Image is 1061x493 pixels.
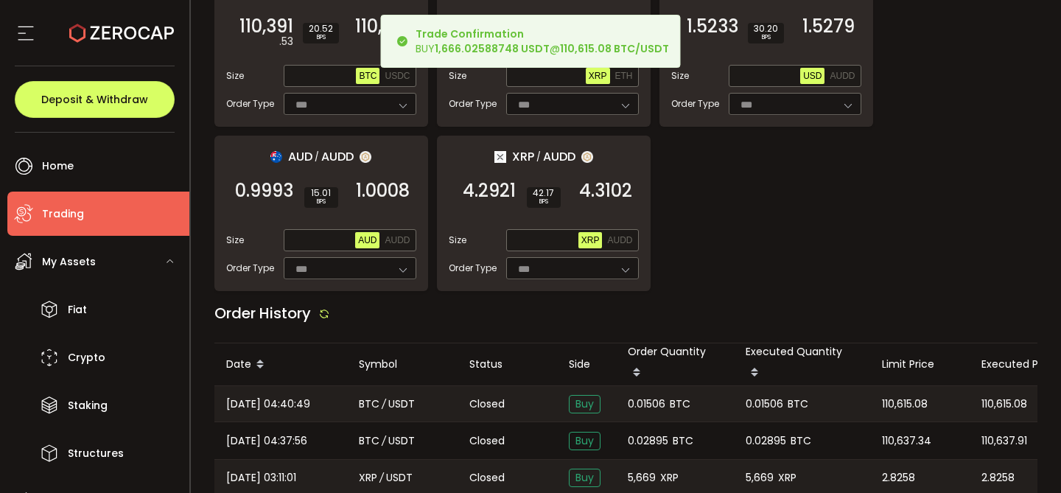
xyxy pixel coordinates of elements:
span: 0.9993 [235,183,293,198]
div: Symbol [347,356,458,373]
span: 0.01506 [746,396,783,413]
span: 5,669 [746,469,774,486]
span: XRP [359,469,377,486]
span: Deposit & Withdraw [41,94,148,105]
span: 15.01 [310,189,332,197]
b: 1,666.02588748 USDT [435,41,550,56]
span: Size [226,69,244,83]
div: Executed Quantity [734,343,870,385]
span: 20.52 [309,24,333,33]
span: 0.01506 [628,396,665,413]
i: BPS [754,33,778,42]
div: Date [214,352,347,377]
span: [DATE] 03:11:01 [226,469,296,486]
span: My Assets [42,251,96,273]
span: BTC [359,396,379,413]
button: AUD [355,232,379,248]
span: Closed [469,433,505,449]
span: Fiat [68,299,87,321]
em: / [382,433,386,450]
em: / [315,150,319,164]
span: 30.20 [754,24,778,33]
span: Order Type [449,262,497,275]
span: 5,669 [628,469,656,486]
span: AUDD [543,147,575,166]
span: Buy [569,395,600,413]
span: Order Type [449,97,497,111]
div: BUY @ [416,27,669,56]
button: BTC [356,68,379,84]
i: BPS [533,197,555,206]
em: / [379,469,384,486]
div: Order Quantity [616,343,734,385]
span: Size [449,234,466,247]
span: AUDD [607,235,632,245]
span: XRP [778,469,796,486]
span: 110,391 [239,19,293,34]
span: [DATE] 04:37:56 [226,433,307,450]
span: USD [803,71,822,81]
span: 4.2921 [463,183,516,198]
span: 110,615.08 [882,396,928,413]
button: ETH [612,68,636,84]
span: [DATE] 04:40:49 [226,396,310,413]
span: XRP [581,235,600,245]
span: BTC [791,433,811,450]
span: Buy [569,469,600,487]
span: AUD [358,235,377,245]
span: BTC [359,433,379,450]
span: BTC [788,396,808,413]
iframe: Chat Widget [987,422,1061,493]
i: BPS [310,197,332,206]
button: AUDD [382,232,413,248]
span: 110,637.91 [981,433,1027,450]
i: BPS [309,33,333,42]
span: AUDD [385,235,410,245]
span: XRP [512,147,534,166]
em: .53 [279,34,293,49]
b: 110,615.08 BTC/USDT [560,41,669,56]
span: Size [671,69,689,83]
span: Trading [42,203,84,225]
span: Order History [214,303,311,324]
span: Crypto [68,347,105,368]
b: Trade Confirmation [416,27,524,41]
span: XRP [589,71,607,81]
button: AUDD [827,68,858,84]
span: Buy [569,432,600,450]
button: USD [800,68,824,84]
span: 2.8258 [882,469,915,486]
span: AUDD [321,147,354,166]
img: xrp_portfolio.png [494,151,506,163]
em: / [536,150,541,164]
span: Order Type [671,97,719,111]
span: 0.02895 [628,433,668,450]
span: Structures [68,443,124,464]
button: XRP [578,232,603,248]
img: zuPXiwguUFiBOIQyqLOiXsnnNitlx7q4LCwEbLHADjIpTka+Lip0HH8D0VTrd02z+wEAAAAASUVORK5CYII= [581,151,593,163]
button: Deposit & Withdraw [15,81,175,118]
img: zuPXiwguUFiBOIQyqLOiXsnnNitlx7q4LCwEbLHADjIpTka+Lip0HH8D0VTrd02z+wEAAAAASUVORK5CYII= [360,151,371,163]
span: 1.5279 [802,19,855,34]
span: Size [449,69,466,83]
span: XRP [660,469,679,486]
span: 0.02895 [746,433,786,450]
span: Size [226,234,244,247]
span: AUD [288,147,312,166]
span: USDT [386,469,413,486]
span: 2.8258 [981,469,1015,486]
span: 110,615.08 [981,396,1027,413]
span: AUDD [830,71,855,81]
span: USDC [385,71,410,81]
span: 1.5233 [687,19,738,34]
span: Closed [469,396,505,412]
span: 1.0008 [356,183,410,198]
em: / [382,396,386,413]
span: Closed [469,470,505,486]
span: Order Type [226,262,274,275]
span: 110,637.34 [882,433,931,450]
span: Staking [68,395,108,416]
span: Order Type [226,97,274,111]
span: BTC [359,71,377,81]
